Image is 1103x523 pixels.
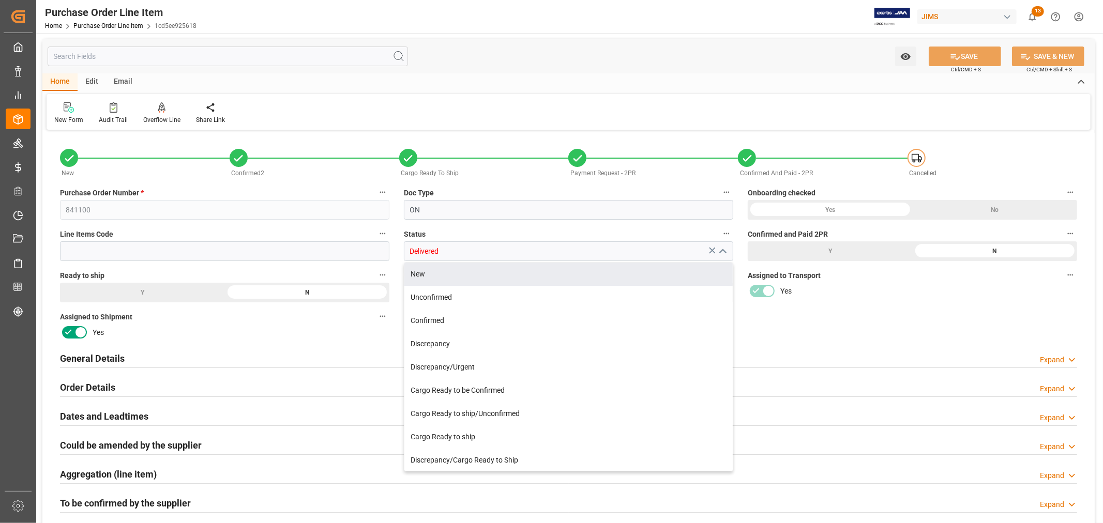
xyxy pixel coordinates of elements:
[1040,412,1064,423] div: Expand
[714,243,730,259] button: close menu
[748,229,828,240] span: Confirmed and Paid 2PR
[42,73,78,91] div: Home
[376,186,389,199] button: Purchase Order Number *
[917,7,1021,26] button: JIMS
[60,270,104,281] span: Ready to ship
[570,170,636,177] span: Payment Request - 2PR
[404,379,733,402] div: Cargo Ready to be Confirmed
[404,449,733,472] div: Discrepancy/Cargo Ready to Ship
[73,22,143,29] a: Purchase Order Line Item
[45,22,62,29] a: Home
[1040,499,1064,510] div: Expand
[910,170,937,177] span: Cancelled
[60,351,125,365] h2: General Details
[1021,5,1044,28] button: show 13 new notifications
[404,309,733,332] div: Confirmed
[1012,47,1084,66] button: SAVE & NEW
[404,188,434,198] span: Doc Type
[404,402,733,425] div: Cargo Ready to ship/Unconfirmed
[780,286,792,297] span: Yes
[1040,355,1064,365] div: Expand
[143,115,180,125] div: Overflow Line
[1032,6,1044,17] span: 13
[748,270,821,281] span: Assigned to Transport
[401,170,459,177] span: Cargo Ready To Ship
[231,170,264,177] span: Confirmed2
[376,227,389,240] button: Line Items Code
[45,5,197,20] div: Purchase Order Line Item
[60,438,202,452] h2: Could be amended by the supplier
[404,332,733,356] div: Discrepancy
[93,327,104,338] span: Yes
[951,66,981,73] span: Ctrl/CMD + S
[1064,186,1077,199] button: Onboarding checked
[874,8,910,26] img: Exertis%20JAM%20-%20Email%20Logo.jpg_1722504956.jpg
[404,286,733,309] div: Unconfirmed
[740,170,813,177] span: Confirmed And Paid - 2PR
[376,310,389,323] button: Assigned to Shipment
[78,73,106,91] div: Edit
[376,268,389,282] button: Ready to ship
[62,170,74,177] span: New
[748,200,913,220] div: Yes
[60,188,144,198] span: Purchase Order Number
[1026,66,1072,73] span: Ctrl/CMD + Shift + S
[225,283,390,302] div: N
[748,188,815,198] span: Onboarding checked
[60,409,148,423] h2: Dates and Leadtimes
[60,283,225,302] div: Y
[404,356,733,379] div: Discrepancy/Urgent
[54,115,83,125] div: New Form
[106,73,140,91] div: Email
[917,9,1017,24] div: JIMS
[60,467,157,481] h2: Aggregation (line item)
[1044,5,1067,28] button: Help Center
[60,312,132,322] span: Assigned to Shipment
[60,496,191,510] h2: To be confirmed by the supplier
[720,186,733,199] button: Doc Type
[404,263,733,286] div: New
[929,47,1001,66] button: SAVE
[1040,470,1064,481] div: Expand
[60,229,113,240] span: Line Items Code
[1040,383,1064,394] div: Expand
[60,380,115,394] h2: Order Details
[404,425,733,449] div: Cargo Ready to ship
[913,241,1078,261] div: N
[1040,441,1064,452] div: Expand
[99,115,128,125] div: Audit Trail
[1064,268,1077,282] button: Assigned to Transport
[720,227,733,240] button: Status
[196,115,225,125] div: Share Link
[1064,227,1077,240] button: Confirmed and Paid 2PR
[748,241,913,261] div: Y
[48,47,408,66] input: Search Fields
[895,47,916,66] button: open menu
[913,200,1078,220] div: No
[404,229,426,240] span: Status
